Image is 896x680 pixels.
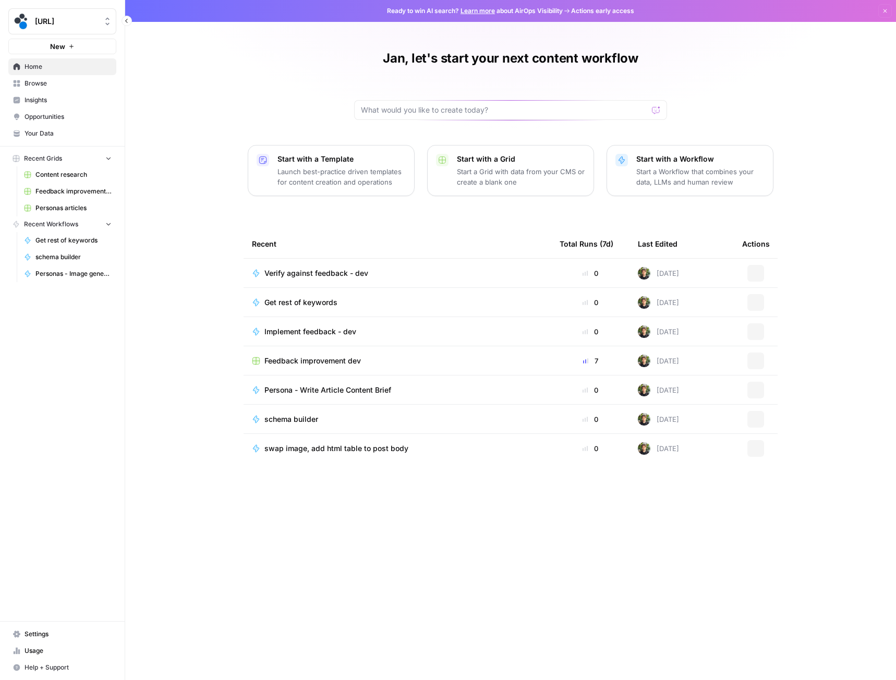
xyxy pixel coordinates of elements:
[636,166,765,187] p: Start a Workflow that combines your data, LLMs and human review
[252,297,543,308] a: Get rest of keywords
[560,229,613,258] div: Total Runs (7d)
[427,145,594,196] button: Start with a GridStart a Grid with data from your CMS or create a blank one
[8,216,116,232] button: Recent Workflows
[252,229,543,258] div: Recent
[277,166,406,187] p: Launch best-practice driven templates for content creation and operations
[264,443,408,454] span: swap image, add html table to post body
[8,659,116,676] button: Help + Support
[24,220,78,229] span: Recent Workflows
[25,629,112,639] span: Settings
[8,151,116,166] button: Recent Grids
[8,125,116,142] a: Your Data
[25,129,112,138] span: Your Data
[25,663,112,672] span: Help + Support
[8,75,116,92] a: Browse
[25,62,112,71] span: Home
[638,442,650,455] img: s6gu7g536aa92dsqocx7pqvq9a9o
[457,166,585,187] p: Start a Grid with data from your CMS or create a blank one
[25,79,112,88] span: Browse
[35,170,112,179] span: Content research
[560,268,621,278] div: 0
[560,326,621,337] div: 0
[638,267,679,280] div: [DATE]
[25,95,112,105] span: Insights
[560,443,621,454] div: 0
[19,265,116,282] a: Personas - Image generator
[8,108,116,125] a: Opportunities
[638,325,679,338] div: [DATE]
[19,249,116,265] a: schema builder
[361,105,648,115] input: What would you like to create today?
[24,154,62,163] span: Recent Grids
[35,269,112,278] span: Personas - Image generator
[8,642,116,659] a: Usage
[636,154,765,164] p: Start with a Workflow
[264,326,356,337] span: Implement feedback - dev
[461,7,495,15] a: Learn more
[252,326,543,337] a: Implement feedback - dev
[387,6,563,16] span: Ready to win AI search? about AirOps Visibility
[35,203,112,213] span: Personas articles
[638,442,679,455] div: [DATE]
[264,385,391,395] span: Persona - Write Article Content Brief
[12,12,31,31] img: spot.ai Logo
[35,16,98,27] span: [URL]
[607,145,773,196] button: Start with a WorkflowStart a Workflow that combines your data, LLMs and human review
[248,145,415,196] button: Start with a TemplateLaunch best-practice driven templates for content creation and operations
[638,355,650,367] img: s6gu7g536aa92dsqocx7pqvq9a9o
[560,297,621,308] div: 0
[457,154,585,164] p: Start with a Grid
[560,385,621,395] div: 0
[35,187,112,196] span: Feedback improvement dev
[264,414,318,424] span: schema builder
[560,414,621,424] div: 0
[264,268,368,278] span: Verify against feedback - dev
[19,166,116,183] a: Content research
[638,413,650,426] img: s6gu7g536aa92dsqocx7pqvq9a9o
[8,8,116,34] button: Workspace: spot.ai
[638,267,650,280] img: s6gu7g536aa92dsqocx7pqvq9a9o
[638,384,650,396] img: s6gu7g536aa92dsqocx7pqvq9a9o
[35,252,112,262] span: schema builder
[571,6,634,16] span: Actions early access
[19,183,116,200] a: Feedback improvement dev
[8,626,116,642] a: Settings
[638,325,650,338] img: s6gu7g536aa92dsqocx7pqvq9a9o
[8,58,116,75] a: Home
[742,229,770,258] div: Actions
[277,154,406,164] p: Start with a Template
[50,41,65,52] span: New
[252,414,543,424] a: schema builder
[35,236,112,245] span: Get rest of keywords
[638,413,679,426] div: [DATE]
[638,229,677,258] div: Last Edited
[19,200,116,216] a: Personas articles
[638,384,679,396] div: [DATE]
[252,268,543,278] a: Verify against feedback - dev
[8,92,116,108] a: Insights
[8,39,116,54] button: New
[19,232,116,249] a: Get rest of keywords
[25,112,112,122] span: Opportunities
[638,296,650,309] img: s6gu7g536aa92dsqocx7pqvq9a9o
[264,297,337,308] span: Get rest of keywords
[264,356,361,366] span: Feedback improvement dev
[252,443,543,454] a: swap image, add html table to post body
[560,356,621,366] div: 7
[638,355,679,367] div: [DATE]
[25,646,112,655] span: Usage
[252,385,543,395] a: Persona - Write Article Content Brief
[252,356,543,366] a: Feedback improvement dev
[383,50,638,67] h1: Jan, let's start your next content workflow
[638,296,679,309] div: [DATE]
